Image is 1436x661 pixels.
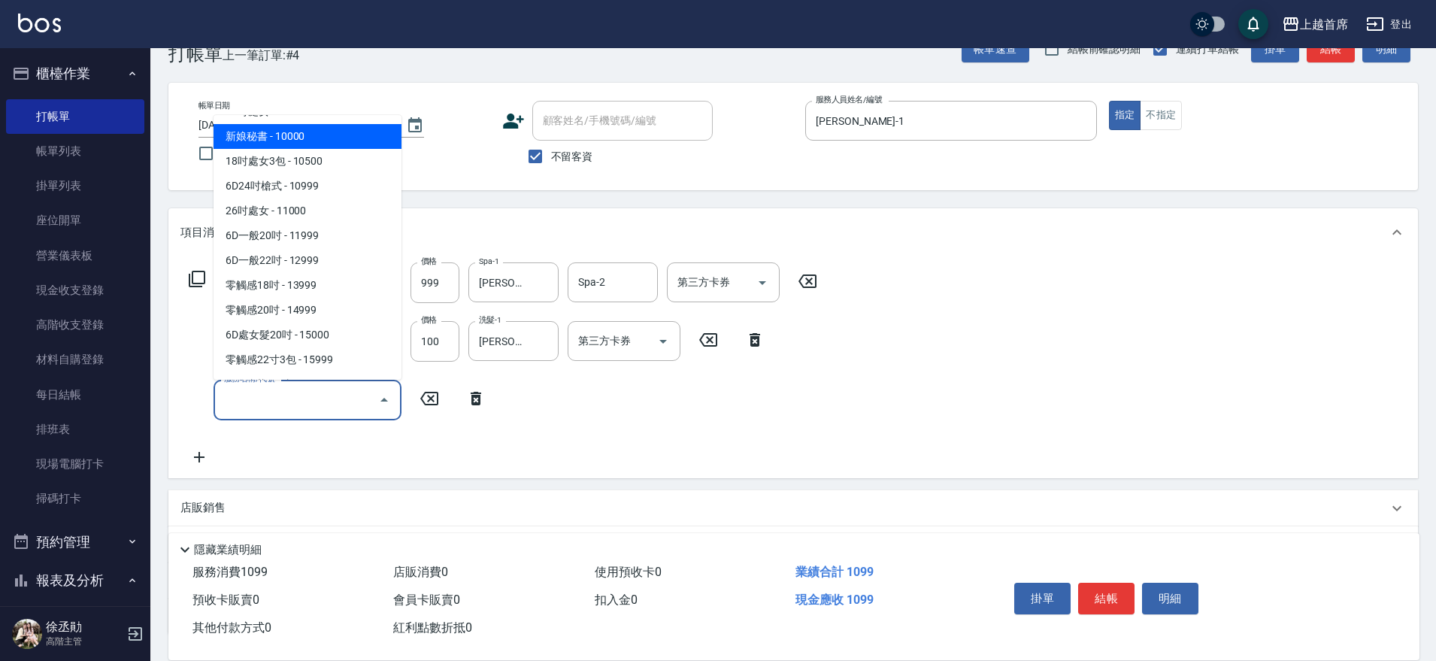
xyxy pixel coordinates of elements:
img: Person [12,619,42,649]
span: 新娘秘書 - 10000 [214,124,401,149]
a: 排班表 [6,412,144,447]
span: 不留客資 [551,149,593,165]
a: 掛單列表 [6,168,144,203]
a: 報表目錄 [6,606,144,641]
button: Open [651,329,675,353]
a: 座位開單 [6,203,144,238]
h3: 打帳單 [168,44,223,65]
p: 項目消費 [180,225,226,241]
button: Choose date, selected date is 2025-08-22 [397,108,433,144]
span: 現金應收 1099 [795,593,874,607]
img: Logo [18,14,61,32]
span: 零觸感18吋 - 13999 [214,273,401,298]
label: 價格 [421,314,437,326]
span: 店販消費 0 [393,565,448,579]
span: 巴黎畫染20吋 - 16499 [214,372,401,397]
a: 材料自購登錄 [6,342,144,377]
button: 櫃檯作業 [6,54,144,93]
button: 結帳 [1307,35,1355,63]
p: 高階主管 [46,635,123,648]
a: 帳單列表 [6,134,144,168]
span: 其他付款方式 0 [192,620,271,635]
a: 每日結帳 [6,377,144,412]
span: 26吋處女 - 11000 [214,199,401,223]
button: 不指定 [1140,101,1182,130]
button: 明細 [1142,583,1198,614]
div: 預收卡販賣 [168,526,1418,562]
button: 結帳 [1078,583,1135,614]
button: 掛單 [1014,583,1071,614]
p: 隱藏業績明細 [194,542,262,558]
span: 零觸感22寸3包 - 15999 [214,347,401,372]
span: 零觸感20吋 - 14999 [214,298,401,323]
span: 扣入金 0 [595,593,638,607]
div: 項目消費 [168,208,1418,256]
label: 帳單日期 [198,100,230,111]
a: 營業儀表板 [6,238,144,273]
a: 掃碼打卡 [6,481,144,516]
span: 業績合計 1099 [795,565,874,579]
span: 預收卡販賣 0 [192,593,259,607]
span: 使用預收卡 0 [595,565,662,579]
button: 報表及分析 [6,561,144,600]
p: 店販銷售 [180,500,226,516]
button: 登出 [1360,11,1418,38]
span: 18吋處女3包 - 10500 [214,149,401,174]
a: 現場電腦打卡 [6,447,144,481]
label: Spa-1 [479,256,499,267]
span: 結帳前確認明細 [1068,41,1141,57]
span: 紅利點數折抵 0 [393,620,472,635]
button: 明細 [1362,35,1410,63]
label: 服務人員姓名/編號 [816,94,882,105]
h5: 徐丞勛 [46,620,123,635]
button: save [1238,9,1268,39]
span: 6D處女髮20吋 - 15000 [214,323,401,347]
button: Open [750,271,774,295]
span: 會員卡販賣 0 [393,593,460,607]
a: 高階收支登錄 [6,308,144,342]
input: YYYY/MM/DD hh:mm [198,113,391,138]
div: 店販銷售 [168,490,1418,526]
button: 帳單速查 [962,35,1029,63]
label: 洗髮-1 [479,314,501,326]
button: 指定 [1109,101,1141,130]
a: 現金收支登錄 [6,273,144,308]
span: 6D24吋槍式 - 10999 [214,174,401,199]
span: 連續打單結帳 [1176,41,1239,57]
button: 預約管理 [6,523,144,562]
button: 掛單 [1251,35,1299,63]
span: 上一筆訂單:#4 [223,46,300,65]
div: 上越首席 [1300,15,1348,34]
label: 價格 [421,256,437,267]
span: 6D一般20吋 - 11999 [214,223,401,248]
span: 6D一般22吋 - 12999 [214,248,401,273]
a: 打帳單 [6,99,144,134]
button: Close [372,388,396,412]
span: 服務消費 1099 [192,565,268,579]
button: 上越首席 [1276,9,1354,40]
